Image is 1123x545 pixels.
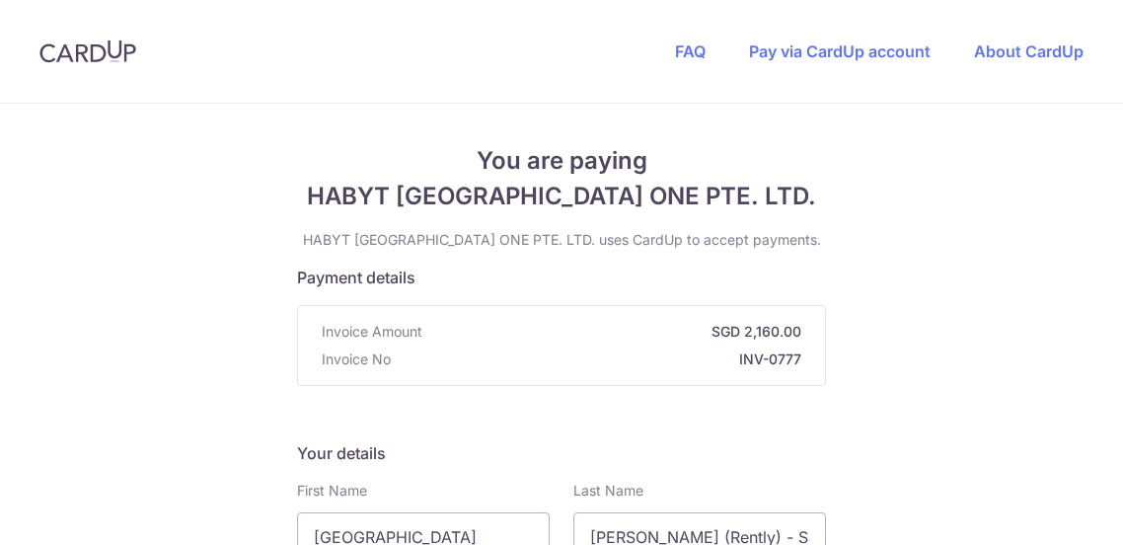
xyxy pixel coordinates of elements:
[974,41,1084,61] a: About CardUp
[297,179,826,214] span: HABYT [GEOGRAPHIC_DATA] ONE PTE. LTD.
[573,481,643,501] label: Last Name
[39,39,136,63] img: CardUp
[322,350,391,369] span: Invoice No
[297,266,826,289] h5: Payment details
[675,41,706,61] a: FAQ
[322,322,422,342] span: Invoice Amount
[430,322,801,342] strong: SGD 2,160.00
[399,350,801,369] strong: INV-0777
[297,230,826,250] p: HABYT [GEOGRAPHIC_DATA] ONE PTE. LTD. uses CardUp to accept payments.
[297,143,826,179] span: You are paying
[297,481,367,501] label: First Name
[297,441,826,465] h5: Your details
[749,41,931,61] a: Pay via CardUp account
